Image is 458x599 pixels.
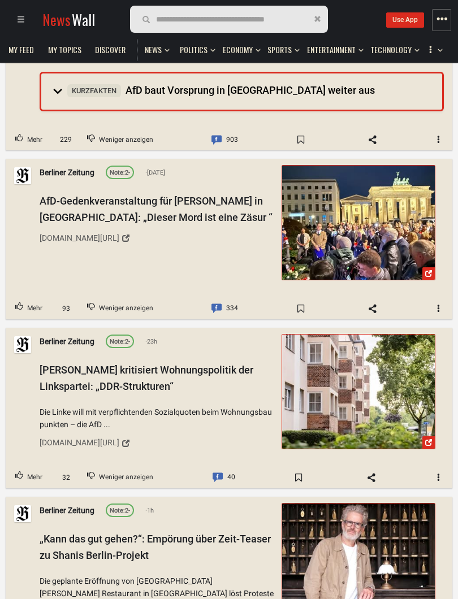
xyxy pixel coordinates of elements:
a: Politics [174,39,213,61]
span: Share [355,468,388,487]
div: 2- [110,168,130,179]
span: AfD baut Vorsprung in [GEOGRAPHIC_DATA] weiter aus [67,84,375,96]
span: Entertainment [307,45,356,55]
span: Share [356,131,389,149]
a: AfD Lichtenberg kritisiert Wohnungspolitik der Linkspartei: ... [282,334,435,449]
span: Bookmark [284,299,317,318]
div: 2- [110,337,130,348]
span: Sports [267,45,292,55]
span: Share [356,299,389,318]
span: AfD-Gedenkveranstaltung für [PERSON_NAME] in [GEOGRAPHIC_DATA]: „Dieser Mord ist eine Zäsur “ [40,195,273,223]
a: News [139,39,167,61]
img: Profilbild von Berliner Zeitung [14,167,31,184]
span: Weniger anzeigen [99,470,153,485]
a: NewsWall [42,9,95,30]
button: Politics [174,34,215,61]
span: „Kann das gut gehen?“: Empörung über Zeit-Teaser zu Shanis Berlin-Projekt [40,533,271,561]
span: 903 [226,133,238,147]
button: Entertainment [301,34,364,61]
a: Economy [217,39,258,61]
a: Note:2- [106,166,134,179]
button: Economy [217,34,261,61]
span: 229 [56,134,76,145]
span: Mehr [27,133,42,147]
div: 2- [110,506,130,516]
button: Downvote [77,467,163,488]
a: Sports [262,39,297,61]
img: Profilbild von Berliner Zeitung [14,505,31,522]
span: 93 [56,303,76,314]
a: Comment [202,129,248,151]
img: AfD Lichtenberg kritisiert Wohnungspolitik der Linkspartei: ... [282,335,435,449]
a: Technology [365,39,417,61]
span: My Feed [8,45,34,55]
span: [PERSON_NAME] kritisiert Wohnungspolitik der Linkspartei: „DDR-Strukturen“ [40,364,253,392]
a: [DOMAIN_NAME][URL] [40,229,274,248]
span: Politics [180,45,208,55]
span: Wall [72,9,95,30]
span: Bookmark [282,468,315,487]
span: Mehr [27,470,42,485]
a: Comment [202,298,248,319]
span: Note: [110,507,125,514]
span: Weniger anzeigen [99,133,153,147]
div: [DOMAIN_NAME][URL] [40,437,119,449]
button: News [139,34,173,61]
span: Technology [370,45,412,55]
span: My topics [48,45,81,55]
span: 40 [227,470,235,485]
div: [DOMAIN_NAME][URL] [40,232,119,244]
img: Profilbild von Berliner Zeitung [14,336,31,353]
span: Kurzfakten [67,84,121,97]
span: Mehr [27,302,42,316]
span: Discover [95,45,126,55]
img: AfD-Gedenkveranstaltung für Charlie Kirk in Berlin: „Dieser Mord ist eine ... [282,166,435,280]
span: Bookmark [284,131,317,149]
summary: KurzfaktenAfD baut Vorsprung in [GEOGRAPHIC_DATA] weiter aus [41,73,442,110]
span: News [42,9,71,30]
span: [DATE] [145,168,165,178]
button: Downvote [77,298,163,320]
button: Technology [365,34,420,61]
button: Downvote [77,129,163,151]
a: Comment [203,467,245,488]
span: 23h [145,337,157,347]
button: Upvote [6,467,52,488]
span: 1h [145,506,154,516]
a: AfD-Gedenkveranstaltung für Charlie Kirk in Berlin: „Dieser Mord ist eine ... [282,165,435,280]
span: Note: [110,338,125,346]
a: Berliner Zeitung [40,335,94,348]
a: Berliner Zeitung [40,504,94,516]
span: Weniger anzeigen [99,302,153,316]
a: Berliner Zeitung [40,167,94,179]
span: News [145,45,162,55]
a: [DOMAIN_NAME][URL] [40,434,274,453]
button: Upvote [6,129,52,151]
a: Entertainment [301,39,361,61]
span: Economy [223,45,253,55]
span: Note: [110,170,125,177]
span: 334 [226,301,238,316]
a: Note:2- [106,335,134,348]
span: Die Linke will mit verpflichtenden Sozialquoten beim Wohnungsbau punkten – die AfD ... [40,406,274,431]
button: Sports [262,34,300,61]
a: Use App [386,12,424,28]
button: Upvote [6,298,52,320]
a: Note:2- [106,503,134,517]
span: 32 [56,472,76,483]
